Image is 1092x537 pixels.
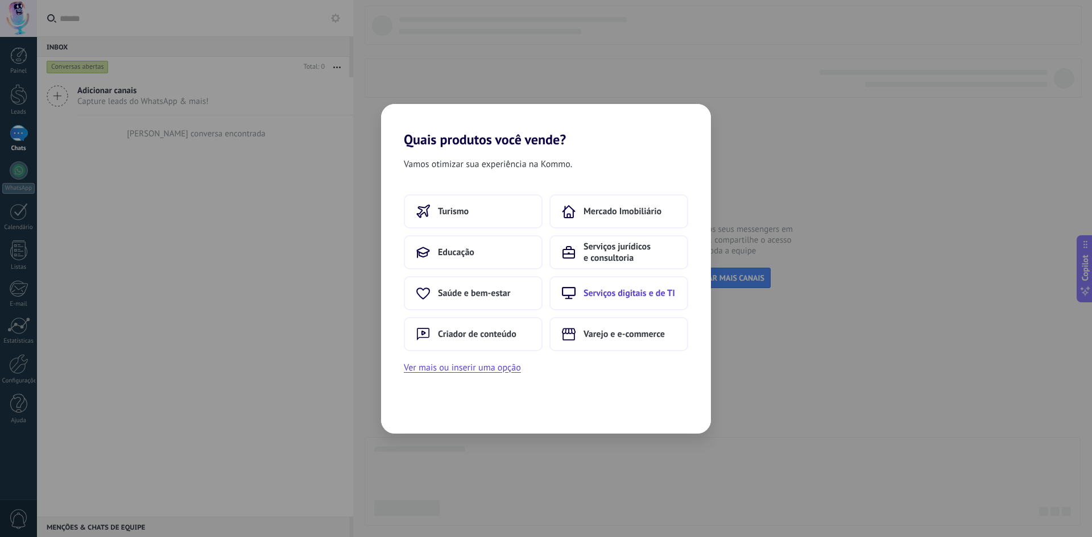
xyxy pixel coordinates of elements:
[549,235,688,269] button: Serviços jurídicos e consultoria
[404,194,543,228] button: Turismo
[404,235,543,269] button: Educação
[584,288,675,299] span: Serviços digitais e de TI
[438,328,516,340] span: Criador de conteúdo
[381,104,711,148] h2: Quais produtos você vende?
[584,241,676,264] span: Serviços jurídicos e consultoria
[438,206,469,217] span: Turismo
[549,276,688,310] button: Serviços digitais e de TI
[549,317,688,351] button: Varejo e e-commerce
[584,328,665,340] span: Varejo e e-commerce
[584,206,661,217] span: Mercado Imobiliário
[404,276,543,310] button: Saúde e bem-estar
[404,317,543,351] button: Criador de conteúdo
[549,194,688,228] button: Mercado Imobiliário
[404,157,572,172] span: Vamos otimizar sua experiência na Kommo.
[438,288,510,299] span: Saúde e bem-estar
[438,247,474,258] span: Educação
[404,360,521,375] button: Ver mais ou inserir uma opção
